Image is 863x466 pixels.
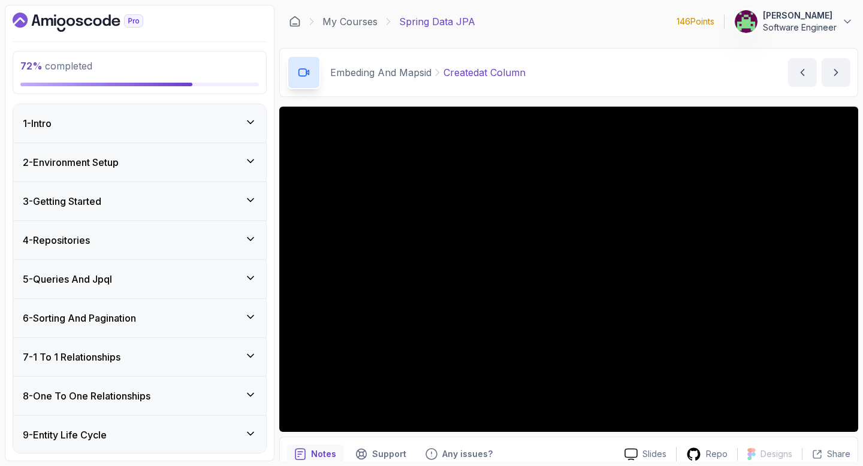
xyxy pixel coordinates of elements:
a: Dashboard [289,16,301,28]
button: 8-One To One Relationships [13,377,266,415]
p: Repo [706,448,728,460]
p: Slides [642,448,666,460]
h3: 2 - Environment Setup [23,155,119,170]
a: My Courses [322,14,378,29]
iframe: 10 - CreatedAt column [279,107,858,432]
h3: 1 - Intro [23,116,52,131]
p: Support [372,448,406,460]
button: previous content [788,58,817,87]
p: Share [827,448,850,460]
button: Feedback button [418,444,500,464]
button: 7-1 To 1 Relationships [13,338,266,376]
button: Support button [348,444,414,464]
p: [PERSON_NAME] [763,10,837,22]
h3: 7 - 1 To 1 Relationships [23,350,120,364]
span: 72 % [20,60,43,72]
a: Repo [677,447,737,462]
img: user profile image [735,10,758,33]
h3: 4 - Repositories [23,233,90,247]
button: Share [802,448,850,460]
button: next content [822,58,850,87]
button: 4-Repositories [13,221,266,259]
a: Dashboard [13,13,171,32]
h3: 8 - One To One Relationships [23,389,150,403]
h3: 3 - Getting Started [23,194,101,208]
h3: 6 - Sorting And Pagination [23,311,136,325]
p: Any issues? [442,448,493,460]
button: 1-Intro [13,104,266,143]
p: Software Engineer [763,22,837,34]
p: Createdat Column [443,65,526,80]
button: 3-Getting Started [13,182,266,220]
h3: 9 - Entity Life Cycle [23,428,107,442]
button: notes button [287,444,343,464]
p: Designs [761,448,792,460]
p: Embeding And Mapsid [330,65,431,80]
button: 6-Sorting And Pagination [13,299,266,337]
a: Slides [615,448,676,461]
p: Spring Data JPA [399,14,475,29]
p: Notes [311,448,336,460]
button: 5-Queries And Jpql [13,260,266,298]
button: 2-Environment Setup [13,143,266,181]
h3: 5 - Queries And Jpql [23,272,112,286]
button: user profile image[PERSON_NAME]Software Engineer [734,10,853,34]
button: 9-Entity Life Cycle [13,416,266,454]
span: completed [20,60,92,72]
p: 146 Points [677,16,714,28]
